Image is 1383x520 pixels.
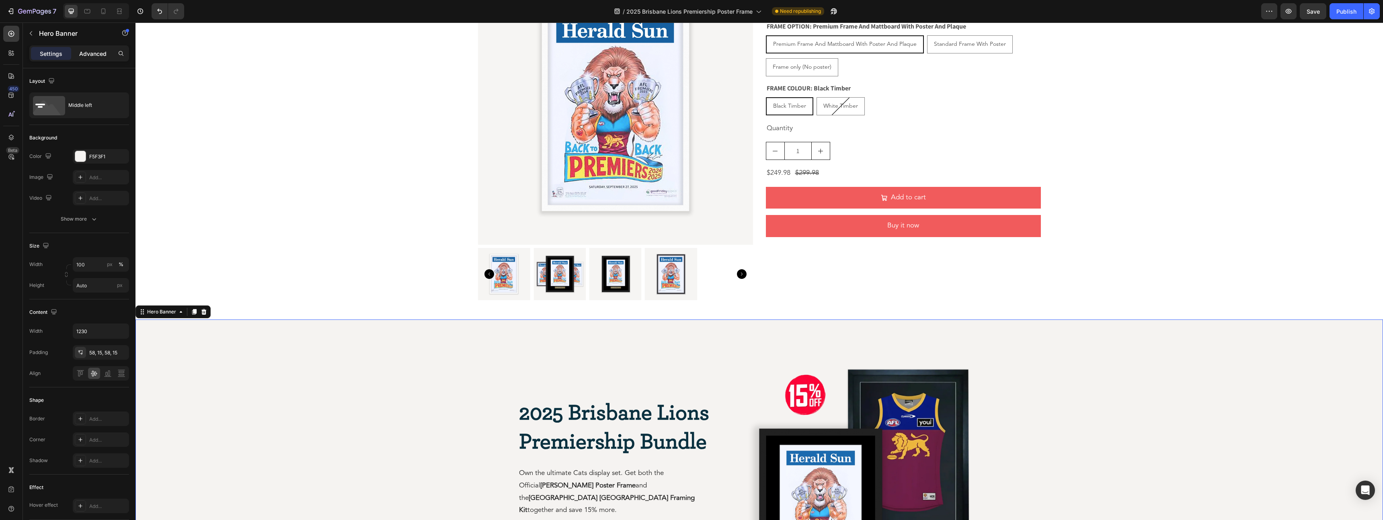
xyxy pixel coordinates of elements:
div: Open Intercom Messenger [1356,481,1375,500]
label: Height [29,282,44,289]
div: Publish [1336,7,1356,16]
button: px [116,260,126,269]
iframe: Design area [135,23,1383,520]
span: Save [1307,8,1320,15]
div: 58, 15, 58, 15 [89,349,127,356]
p: 7 [53,6,56,16]
div: Middle left [68,96,117,115]
div: Beta [6,147,19,154]
p: Own the ultimate Cats display set. Get both the Official and the together and save 15% more. [384,445,578,494]
input: px% [73,257,129,272]
div: Undo/Redo [152,3,184,19]
span: Standard Frame With Poster [798,19,870,25]
button: Carousel Back Arrow [349,247,359,256]
legend: FRAME COLOUR: Black Timber [630,60,716,72]
button: Buy it now [630,192,905,215]
span: Frame only (No poster) [637,42,696,47]
div: Padding [29,349,48,356]
strong: [GEOGRAPHIC_DATA] [GEOGRAPHIC_DATA] Framing Kit [384,472,559,491]
input: quantity [649,120,676,137]
p: Hero Banner [39,29,107,38]
div: F5F3F1 [89,153,127,160]
div: Show more [61,215,98,223]
div: Align [29,370,41,377]
input: Auto [73,324,129,338]
div: $299.98 [659,144,684,158]
div: Add... [89,195,127,202]
div: % [119,261,123,268]
div: Shape [29,397,44,404]
div: Quantity [630,99,905,113]
span: 2025 Brisbane Lions Premiership Poster Frame [626,7,753,16]
button: Carousel Next Arrow [601,247,611,256]
strong: [PERSON_NAME] Poster Frame [405,460,500,467]
div: Border [29,415,45,422]
div: Buy it now [752,197,784,210]
button: % [105,260,115,269]
button: 7 [3,3,60,19]
div: Add... [89,416,127,423]
span: Premium Frame And Mattboard With Poster And Plaque [638,19,781,25]
div: Hero Banner [10,286,42,293]
div: Add... [89,457,127,465]
div: Corner [29,436,45,443]
div: px [107,261,113,268]
div: Effect [29,484,43,491]
input: px [73,278,129,293]
span: White Timber [688,81,722,86]
button: Show more [29,212,129,226]
div: Add... [89,174,127,181]
p: Settings [40,49,62,58]
button: Save [1300,3,1326,19]
div: Color [29,151,53,162]
button: decrement [631,120,649,137]
div: Add to cart [755,169,790,182]
span: Black Timber [638,81,671,86]
div: Add... [89,436,127,444]
h2: 2025 Brisbane Lions Premiership Bundle [383,375,579,434]
div: Layout [29,76,56,87]
div: Background [29,134,57,141]
span: Need republishing [780,8,821,15]
button: Publish [1330,3,1363,19]
p: Advanced [79,49,107,58]
div: Add... [89,503,127,510]
div: $249.98 [630,144,656,158]
div: Width [29,328,43,335]
div: Size [29,241,51,252]
span: / [623,7,625,16]
button: increment [676,120,694,137]
span: px [117,282,123,288]
div: Image [29,172,55,183]
div: Hover effect [29,502,58,509]
div: Content [29,307,59,318]
div: Video [29,193,53,204]
div: Shadow [29,457,48,464]
label: Width [29,261,43,268]
div: 450 [8,86,19,92]
button: Add to cart [630,164,905,186]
